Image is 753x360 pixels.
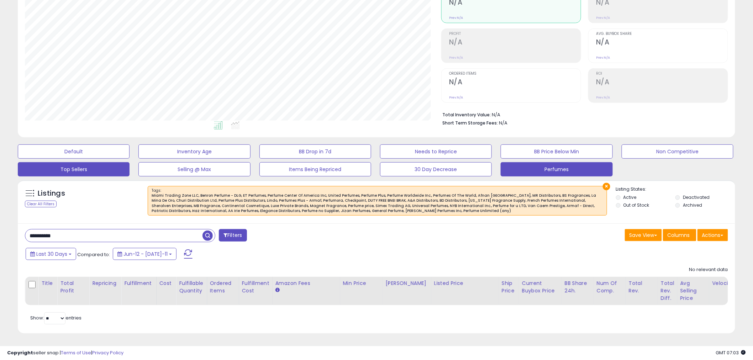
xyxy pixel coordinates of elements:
[596,16,610,20] small: Prev: N/A
[596,38,728,48] h2: N/A
[219,229,247,242] button: Filters
[449,38,581,48] h2: N/A
[449,16,463,20] small: Prev: N/A
[522,280,559,295] div: Current Buybox Price
[502,280,516,295] div: Ship Price
[343,280,380,287] div: Min Price
[18,162,130,176] button: Top Sellers
[596,95,610,100] small: Prev: N/A
[629,280,655,295] div: Total Rev.
[124,280,153,287] div: Fulfillment
[625,229,662,241] button: Save View
[92,280,118,287] div: Repricing
[668,232,690,239] span: Columns
[683,202,702,208] label: Archived
[7,349,33,356] strong: Copyright
[275,280,337,287] div: Amazon Fees
[697,229,728,241] button: Actions
[41,280,54,287] div: Title
[449,95,463,100] small: Prev: N/A
[623,202,649,208] label: Out of Stock
[92,349,123,356] a: Privacy Policy
[159,280,173,287] div: Cost
[499,120,507,126] span: N/A
[596,32,728,36] span: Avg. Buybox Share
[596,78,728,88] h2: N/A
[242,280,269,295] div: Fulfillment Cost
[689,266,728,273] div: No relevant data
[386,280,428,287] div: [PERSON_NAME]
[596,55,610,60] small: Prev: N/A
[36,250,67,258] span: Last 30 Days
[152,193,603,213] div: Miami Trading Zone LLC, Benron Perfume - DLG, ET Perfumes, Perfume Center Of America Inc, United ...
[38,189,65,198] h5: Listings
[259,144,371,159] button: BB Drop in 7d
[501,144,612,159] button: BB Price Below Min
[380,162,492,176] button: 30 Day Decrease
[449,78,581,88] h2: N/A
[683,194,710,200] label: Deactivated
[30,314,81,321] span: Show: entries
[603,183,610,190] button: ×
[113,248,177,260] button: Jun-12 - [DATE]-11
[449,32,581,36] span: Profit
[138,162,250,176] button: Selling @ Max
[565,280,591,295] div: BB Share 24h.
[442,120,498,126] b: Short Term Storage Fees:
[622,144,733,159] button: Non Competitive
[449,55,463,60] small: Prev: N/A
[434,280,496,287] div: Listed Price
[18,144,130,159] button: Default
[680,280,706,302] div: Avg Selling Price
[716,349,746,356] span: 2025-08-11 07:03 GMT
[123,250,168,258] span: Jun-12 - [DATE]-11
[26,248,76,260] button: Last 30 Days
[616,186,735,193] p: Listing States:
[623,194,637,200] label: Active
[61,349,91,356] a: Terms of Use
[663,229,696,241] button: Columns
[275,287,280,293] small: Amazon Fees.
[138,144,250,159] button: Inventory Age
[712,280,738,287] div: Velocity
[661,280,674,302] div: Total Rev. Diff.
[596,72,728,76] span: ROI
[442,110,723,118] li: N/A
[7,350,123,356] div: seller snap | |
[259,162,371,176] button: Items Being Repriced
[152,188,603,213] span: Tags :
[25,201,57,207] div: Clear All Filters
[501,162,612,176] button: Perfumes
[442,112,491,118] b: Total Inventory Value:
[380,144,492,159] button: Needs to Reprice
[597,280,623,295] div: Num of Comp.
[210,280,236,295] div: Ordered Items
[179,280,204,295] div: Fulfillable Quantity
[77,251,110,258] span: Compared to:
[60,280,86,295] div: Total Profit
[449,72,581,76] span: Ordered Items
